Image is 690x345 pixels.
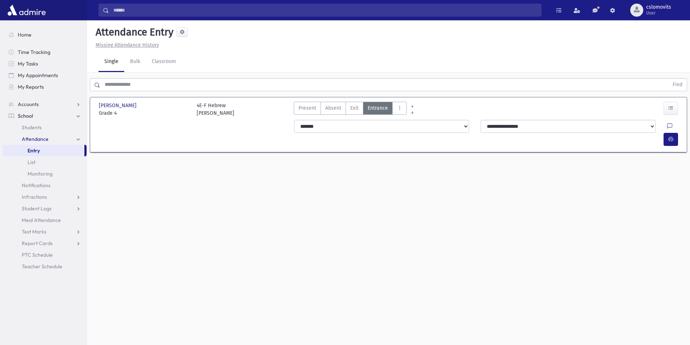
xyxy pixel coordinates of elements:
span: Time Tracking [18,49,50,55]
a: Single [99,52,124,72]
a: My Reports [3,81,87,93]
a: Test Marks [3,226,87,237]
a: Home [3,29,87,41]
span: Attendance [22,136,49,142]
span: Teacher Schedule [22,263,62,270]
span: Entry [28,147,40,154]
span: Infractions [22,194,47,200]
img: AdmirePro [6,3,47,17]
span: Meal Attendance [22,217,61,223]
span: Test Marks [22,228,46,235]
a: Meal Attendance [3,214,87,226]
a: List [3,156,87,168]
span: Report Cards [22,240,53,247]
span: My Tasks [18,60,38,67]
a: Time Tracking [3,46,87,58]
h5: Attendance Entry [93,26,173,38]
a: Entry [3,145,84,156]
span: [PERSON_NAME] [99,102,138,109]
a: My Tasks [3,58,87,70]
a: Infractions [3,191,87,203]
span: My Reports [18,84,44,90]
a: Student Logs [3,203,87,214]
span: Present [298,104,316,112]
a: Classroom [146,52,182,72]
span: Students [22,124,42,131]
input: Search [109,4,541,17]
span: Entrance [368,104,388,112]
span: School [18,113,33,119]
span: List [28,159,35,165]
a: School [3,110,87,122]
a: Notifications [3,180,87,191]
a: Missing Attendance History [93,42,159,48]
a: Attendance [3,133,87,145]
a: Students [3,122,87,133]
u: Missing Attendance History [96,42,159,48]
a: PTC Schedule [3,249,87,261]
a: Accounts [3,98,87,110]
a: Teacher Schedule [3,261,87,272]
span: PTC Schedule [22,252,53,258]
span: Accounts [18,101,39,108]
button: Find [668,79,687,91]
span: Monitoring [28,171,53,177]
div: 4E-F Hebrew [PERSON_NAME] [197,102,234,117]
span: cslomovits [646,4,671,10]
span: Absent [325,104,341,112]
a: My Appointments [3,70,87,81]
div: AttTypes [294,102,407,117]
span: Grade 4 [99,109,189,117]
span: Home [18,31,32,38]
span: My Appointments [18,72,58,79]
a: Bulk [124,52,146,72]
span: Notifications [22,182,50,189]
span: Exit [350,104,359,112]
span: User [646,10,671,16]
a: Report Cards [3,237,87,249]
a: Monitoring [3,168,87,180]
span: Student Logs [22,205,51,212]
